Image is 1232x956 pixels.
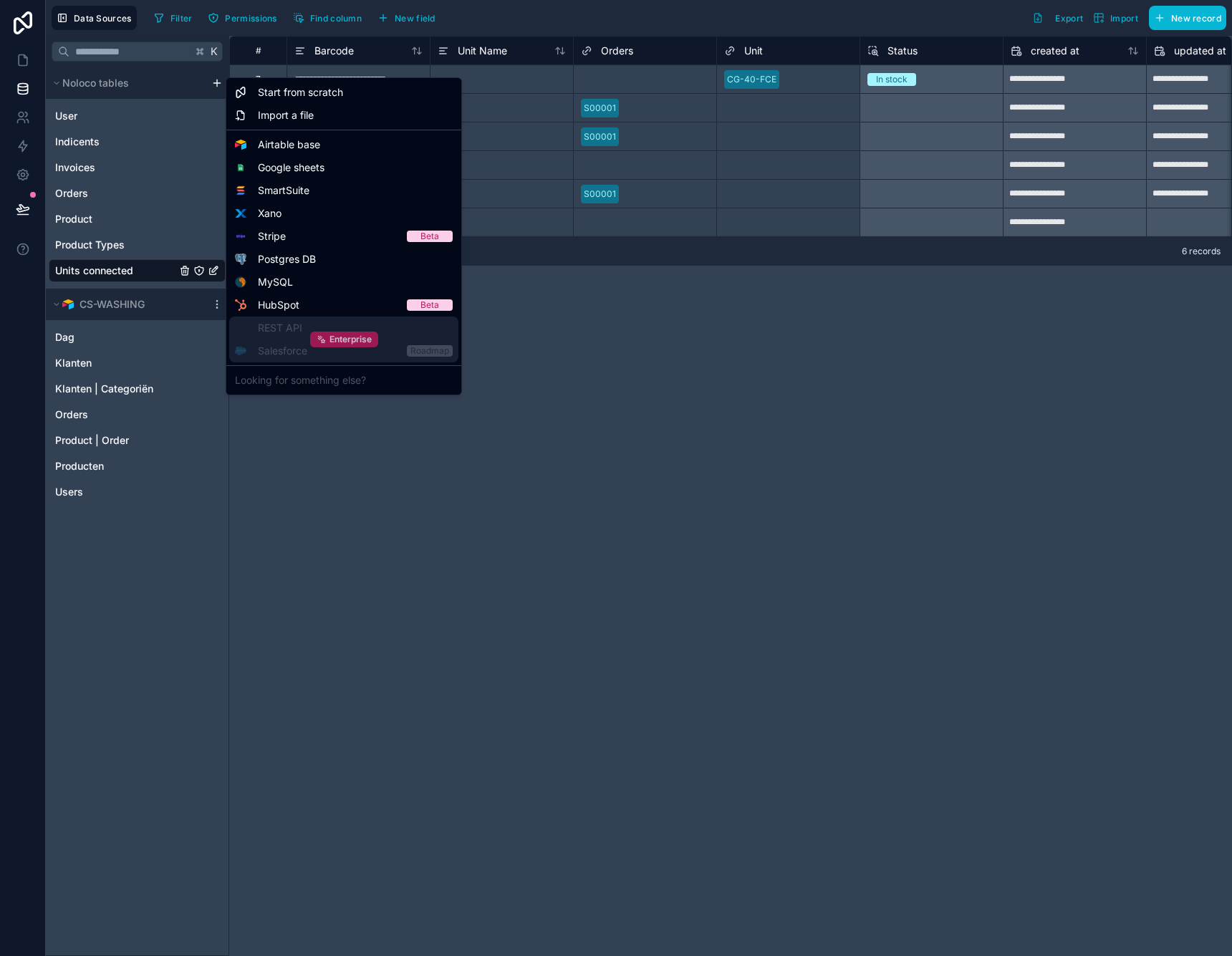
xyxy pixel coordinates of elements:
[420,231,439,242] div: Beta
[235,164,246,172] img: Google sheets logo
[258,137,320,152] span: Airtable base
[229,369,458,392] div: Looking for something else?
[258,85,343,100] span: Start from scratch
[235,208,246,219] img: Xano logo
[258,229,286,243] span: Stripe
[258,206,281,221] span: Xano
[235,254,246,265] img: Postgres logo
[235,185,246,196] img: SmartSuite
[235,276,246,288] img: MySQL logo
[258,298,299,312] span: HubSpot
[235,231,246,242] img: Stripe logo
[258,183,309,198] span: SmartSuite
[235,139,246,150] img: Airtable logo
[329,334,372,345] span: Enterprise
[235,299,246,311] img: HubSpot logo
[258,252,316,266] span: Postgres DB
[420,299,439,311] div: Beta
[258,275,293,289] span: MySQL
[258,108,314,122] span: Import a file
[258,160,324,175] span: Google sheets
